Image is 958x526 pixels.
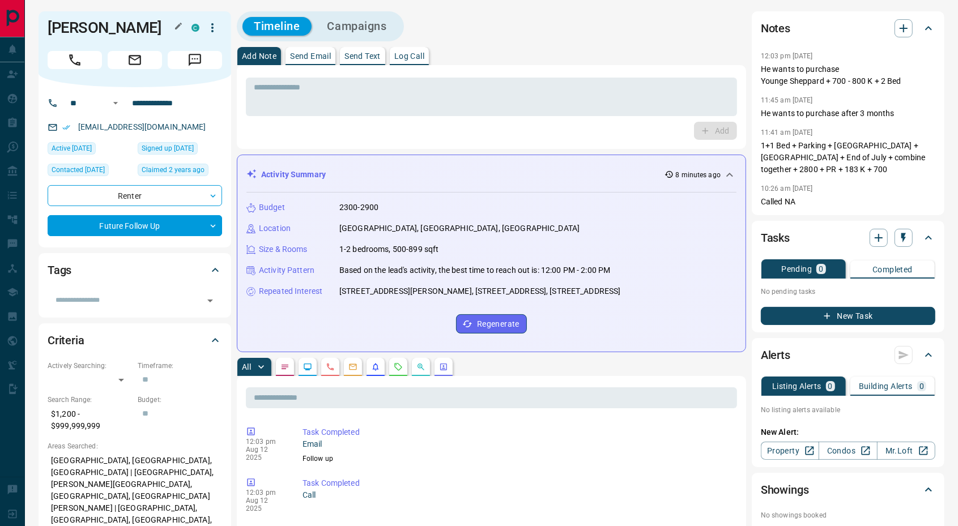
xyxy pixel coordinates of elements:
p: Aug 12 2025 [246,446,286,461]
p: Send Email [290,52,331,60]
div: Tags [48,256,222,284]
p: 12:03 pm [DATE] [761,52,813,60]
p: Called NA [761,196,935,208]
p: 0 [828,382,833,390]
h1: [PERSON_NAME] [48,19,174,37]
svg: Requests [394,362,403,371]
p: Areas Searched: [48,441,222,451]
p: [STREET_ADDRESS][PERSON_NAME], [STREET_ADDRESS], [STREET_ADDRESS] [339,285,621,297]
p: Listing Alerts [772,382,821,390]
p: No showings booked [761,510,935,520]
span: Message [168,51,222,69]
p: Completed [872,266,913,273]
p: 12:03 pm [246,489,286,497]
p: 2300-2900 [339,202,378,213]
p: 10:26 am [DATE] [761,185,813,193]
p: 0 [819,265,823,273]
p: Location [259,223,291,234]
p: New Alert: [761,426,935,438]
div: Wed Mar 22 2023 [138,142,222,158]
p: 12:03 pm [246,438,286,446]
div: Activity Summary8 minutes ago [246,164,736,185]
svg: Agent Actions [439,362,448,371]
p: Repeated Interest [259,285,322,297]
svg: Opportunities [416,362,425,371]
p: Add Note [242,52,276,60]
svg: Email Verified [62,123,70,131]
p: Send Text [344,52,381,60]
div: Tasks [761,224,935,251]
p: Search Range: [48,395,132,405]
a: Property [761,442,819,460]
p: Budget [259,202,285,213]
button: Timeline [242,17,312,36]
div: Alerts [761,341,935,369]
span: Email [108,51,162,69]
h2: Tags [48,261,71,279]
h2: Criteria [48,331,84,349]
button: Open [202,293,218,309]
p: $1,200 - $999,999,999 [48,405,132,435]
p: Building Alerts [859,382,913,390]
p: 1-2 bedrooms, 500-899 sqft [339,243,438,255]
svg: Emails [348,362,357,371]
p: Based on the lead's activity, the best time to reach out is: 12:00 PM - 2:00 PM [339,264,610,276]
p: Task Completed [303,426,733,438]
svg: Notes [280,362,289,371]
span: Call [48,51,102,69]
svg: Lead Browsing Activity [303,362,312,371]
h2: Alerts [761,346,790,364]
p: Call [303,489,733,501]
p: Email [303,438,733,450]
p: 11:45 am [DATE] [761,96,813,104]
div: Criteria [48,327,222,354]
p: No listing alerts available [761,405,935,415]
a: Condos [819,442,877,460]
p: Budget: [138,395,222,405]
p: Activity Summary [261,169,326,181]
button: Campaigns [316,17,398,36]
p: 0 [919,382,924,390]
div: Fri Jul 18 2025 [48,164,132,179]
div: Wed Mar 22 2023 [138,164,222,179]
h2: Tasks [761,229,790,247]
div: Showings [761,476,935,503]
p: Follow up [303,454,733,464]
div: Future Follow Up [48,215,222,236]
p: Size & Rooms [259,243,308,255]
span: Contacted [DATE] [52,164,105,176]
div: Notes [761,15,935,42]
p: He wants to purchase after 3 months [761,108,935,119]
div: Renter [48,185,222,206]
svg: Listing Alerts [371,362,380,371]
div: condos.ca [191,24,199,32]
button: Open [109,96,122,110]
p: [GEOGRAPHIC_DATA], [GEOGRAPHIC_DATA], [GEOGRAPHIC_DATA] [339,223,580,234]
button: New Task [761,307,935,325]
button: Regenerate [456,314,527,333]
p: Actively Searching: [48,361,132,371]
p: Activity Pattern [259,264,314,276]
div: Sat Aug 09 2025 [48,142,132,158]
a: [EMAIL_ADDRESS][DOMAIN_NAME] [78,122,206,131]
p: Pending [781,265,812,273]
p: All [242,363,251,371]
p: 1+1 Bed + Parking + [GEOGRAPHIC_DATA] + [GEOGRAPHIC_DATA] + End of July + combine together + 2800... [761,140,935,176]
h2: Showings [761,481,809,499]
p: Aug 12 2025 [246,497,286,512]
p: Log Call [394,52,424,60]
a: Mr.Loft [877,442,935,460]
p: He wants to purchase Younge Sheppard + 700 - 800 K + 2 Bed [761,63,935,87]
p: Task Completed [303,477,733,489]
h2: Notes [761,19,790,37]
span: Active [DATE] [52,143,92,154]
p: 8 minutes ago [676,170,721,180]
svg: Calls [326,362,335,371]
span: Claimed 2 years ago [142,164,205,176]
p: 11:41 am [DATE] [761,129,813,136]
p: No pending tasks [761,283,935,300]
p: Timeframe: [138,361,222,371]
span: Signed up [DATE] [142,143,194,154]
